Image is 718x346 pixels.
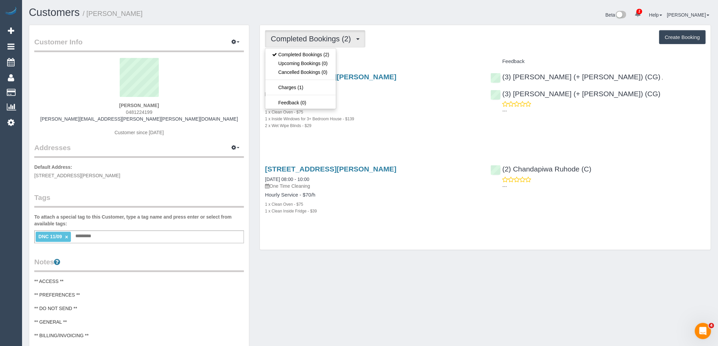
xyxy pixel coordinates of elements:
a: Feedback (0) [265,98,336,107]
span: [STREET_ADDRESS][PERSON_NAME] [34,173,120,178]
p: --- [503,107,706,114]
small: 2 x Wet Wipe Blinds - $29 [265,123,311,128]
a: Help [649,12,662,18]
h4: Feedback [491,59,706,64]
small: 1 x Clean Inside Fridge - $39 [265,209,317,213]
a: Beta [606,12,627,18]
a: × [65,234,68,240]
span: 0481224199 [126,109,152,115]
a: [PERSON_NAME][EMAIL_ADDRESS][PERSON_NAME][PERSON_NAME][DOMAIN_NAME] [40,116,238,122]
h4: Service [265,59,480,64]
a: Completed Bookings (2) [265,50,336,59]
span: Completed Bookings (2) [271,35,354,43]
small: / [PERSON_NAME] [83,10,143,17]
a: Customers [29,6,80,18]
small: 1 x Clean Oven - $75 [265,202,303,207]
button: Completed Bookings (2) [265,30,365,47]
small: 1 x Clean Oven - $75 [265,110,303,115]
a: Charges (1) [265,83,336,92]
p: One Time Cleaning [265,183,480,189]
a: (2) Chandapiwa Ruhode (C) [491,165,592,173]
span: Customer since [DATE] [115,130,164,135]
a: 2 [631,7,644,22]
a: (3) [PERSON_NAME] (+ [PERSON_NAME]) (CG) [491,90,661,98]
strong: [PERSON_NAME] [119,103,159,108]
a: [DATE] 08:00 - 10:00 [265,177,309,182]
span: 2 [637,9,642,14]
button: Create Booking [659,30,706,44]
p: One Time Cleaning [265,90,480,97]
legend: Tags [34,192,244,208]
h4: Hourly Service - $70/h [265,192,480,198]
span: 4 [709,323,714,328]
iframe: Intercom live chat [695,323,711,339]
a: [STREET_ADDRESS][PERSON_NAME] [265,165,396,173]
legend: Notes [34,257,244,272]
a: [PERSON_NAME] [667,12,710,18]
span: , [662,75,663,80]
small: 1 x Inside Windows for 3+ Bedroom House - $139 [265,117,354,121]
img: Automaid Logo [4,7,18,16]
img: New interface [615,11,626,20]
a: (3) [PERSON_NAME] (+ [PERSON_NAME]) (CG) [491,73,661,81]
span: DNC 11/09 [38,234,62,239]
legend: Customer Info [34,37,244,52]
label: Default Address: [34,164,72,170]
a: Cancelled Bookings (0) [265,68,336,77]
a: Upcoming Bookings (0) [265,59,336,68]
h4: Hourly Service - $70/h [265,100,480,106]
p: --- [503,183,706,190]
label: To attach a special tag to this Customer, type a tag name and press enter or select from availabl... [34,213,244,227]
